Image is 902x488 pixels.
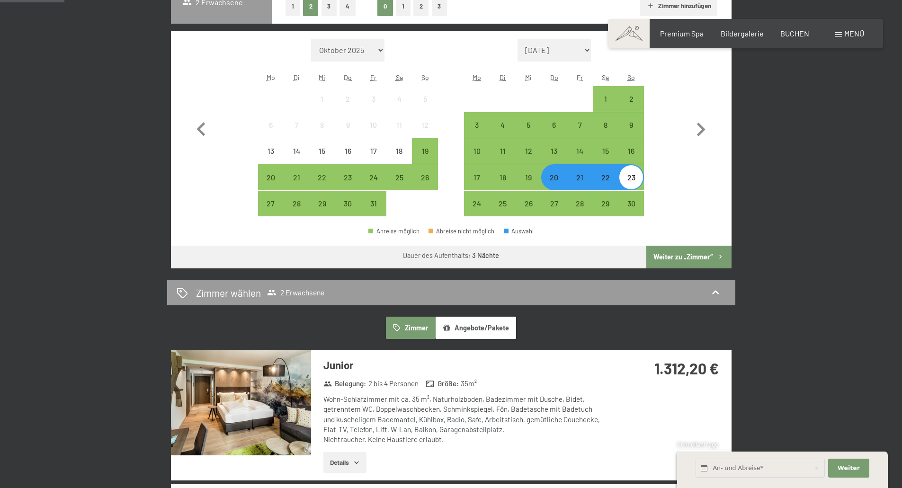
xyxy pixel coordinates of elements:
div: Mon Oct 27 2025 [258,191,284,216]
div: Sun Nov 02 2025 [618,86,644,112]
abbr: Sonntag [421,73,429,81]
div: Fri Nov 21 2025 [567,164,592,190]
div: 6 [259,121,283,145]
div: Anreise möglich [309,164,335,190]
div: Anreise nicht möglich [335,86,361,112]
div: Fri Oct 03 2025 [361,86,386,112]
div: Anreise möglich [618,138,644,164]
div: 30 [619,200,643,223]
div: Fri Oct 10 2025 [361,112,386,138]
div: Tue Nov 18 2025 [490,164,516,190]
div: Anreise nicht möglich [258,138,284,164]
div: Anreise nicht möglich [258,112,284,138]
div: Anreise möglich [335,191,361,216]
div: 3 [362,95,385,119]
div: Anreise möglich [490,112,516,138]
div: Anreise möglich [567,164,592,190]
div: 5 [517,121,540,145]
div: 25 [491,200,515,223]
span: Menü [844,29,864,38]
div: 24 [362,174,385,197]
div: Anreise möglich [516,191,541,216]
div: Wed Oct 29 2025 [309,191,335,216]
div: 2 [336,95,360,119]
div: Anreise möglich [464,138,490,164]
div: 2 [619,95,643,119]
div: 29 [594,200,617,223]
div: 7 [285,121,308,145]
div: 4 [387,95,411,119]
div: Anreise möglich [593,86,618,112]
div: Tue Nov 25 2025 [490,191,516,216]
div: 6 [542,121,566,145]
div: Sun Nov 23 2025 [618,164,644,190]
div: Anreise möglich [541,191,567,216]
div: Anreise nicht möglich [309,112,335,138]
div: Sun Oct 05 2025 [412,86,438,112]
div: 21 [285,174,308,197]
div: Sat Nov 22 2025 [593,164,618,190]
button: Vorheriger Monat [188,39,215,217]
div: 19 [517,174,540,197]
div: Sat Nov 01 2025 [593,86,618,112]
div: 9 [619,121,643,145]
div: Mon Oct 06 2025 [258,112,284,138]
div: Wed Oct 22 2025 [309,164,335,190]
div: 4 [491,121,515,145]
div: 11 [387,121,411,145]
div: Wed Nov 05 2025 [516,112,541,138]
div: Abreise nicht möglich [429,228,495,234]
a: BUCHEN [780,29,809,38]
b: 3 Nächte [472,251,499,259]
div: Anreise nicht möglich [386,138,412,164]
div: Tue Oct 21 2025 [284,164,309,190]
div: 16 [619,147,643,171]
div: 21 [568,174,591,197]
div: Anreise möglich [284,164,309,190]
div: Anreise möglich [593,191,618,216]
div: 16 [336,147,360,171]
div: 22 [594,174,617,197]
abbr: Freitag [577,73,583,81]
abbr: Freitag [370,73,376,81]
div: 15 [310,147,334,171]
div: Thu Nov 13 2025 [541,138,567,164]
div: 26 [413,174,437,197]
div: Anreise möglich [618,86,644,112]
div: 17 [362,147,385,171]
div: Sat Oct 25 2025 [386,164,412,190]
div: Auswahl [504,228,534,234]
div: Anreise möglich [567,191,592,216]
div: 5 [413,95,437,119]
div: Sat Nov 15 2025 [593,138,618,164]
a: Bildergalerie [721,29,764,38]
div: Sun Nov 30 2025 [618,191,644,216]
div: 18 [387,147,411,171]
span: 2 Erwachsene [267,288,324,297]
div: 7 [568,121,591,145]
div: Anreise nicht möglich [335,138,361,164]
div: Anreise möglich [258,164,284,190]
div: 10 [362,121,385,145]
div: Anreise möglich [541,112,567,138]
div: Anreise möglich [361,164,386,190]
div: Thu Nov 06 2025 [541,112,567,138]
div: Sat Oct 11 2025 [386,112,412,138]
div: Anreise möglich [490,191,516,216]
div: Anreise nicht möglich [284,138,309,164]
div: 1 [310,95,334,119]
div: Wed Oct 08 2025 [309,112,335,138]
div: Mon Oct 13 2025 [258,138,284,164]
div: 9 [336,121,360,145]
abbr: Montag [267,73,275,81]
div: Anreise nicht möglich [412,112,438,138]
div: Anreise nicht möglich [309,86,335,112]
div: Wed Oct 01 2025 [309,86,335,112]
div: Anreise nicht möglich [361,112,386,138]
div: Thu Oct 23 2025 [335,164,361,190]
div: Anreise möglich [593,112,618,138]
div: 30 [336,200,360,223]
div: Anreise möglich [593,164,618,190]
div: Anreise möglich [618,191,644,216]
abbr: Dienstag [294,73,300,81]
